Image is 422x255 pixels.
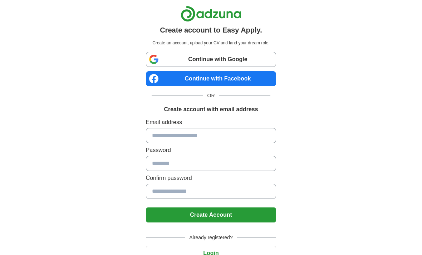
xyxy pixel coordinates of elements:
[146,174,276,182] label: Confirm password
[164,105,258,114] h1: Create account with email address
[185,234,237,241] span: Already registered?
[146,118,276,127] label: Email address
[160,25,262,35] h1: Create account to Easy Apply.
[146,146,276,155] label: Password
[147,40,275,46] p: Create an account, upload your CV and land your dream role.
[146,207,276,222] button: Create Account
[146,52,276,67] a: Continue with Google
[146,71,276,86] a: Continue with Facebook
[181,6,241,22] img: Adzuna logo
[203,92,219,99] span: OR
